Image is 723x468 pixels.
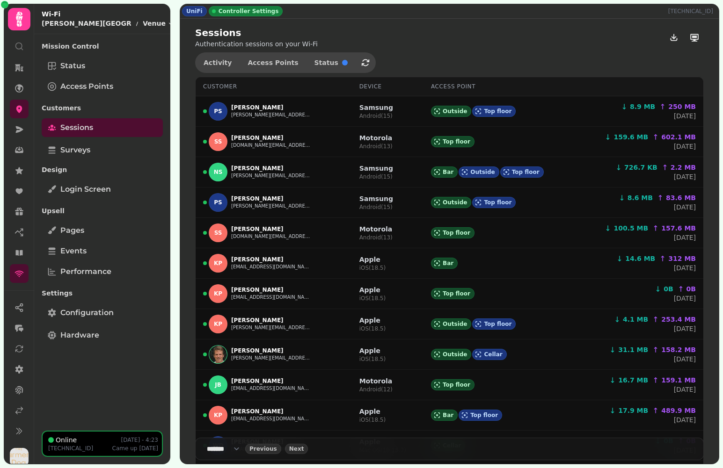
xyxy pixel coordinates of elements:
span: PS [214,108,222,115]
span: Access Points [248,59,298,66]
span: 4.1 [623,315,648,324]
button: back [245,444,281,454]
p: Android ( 13 ) [359,143,393,150]
span: Cellar [484,351,502,358]
p: Samsung [359,164,393,173]
button: [PERSON_NAME][EMAIL_ADDRESS][DOMAIN_NAME] [231,324,311,331]
span: 2.2 [671,163,696,172]
p: Android ( 15 ) [359,112,393,120]
a: [DATE] [674,203,696,211]
span: MB [635,133,648,141]
span: Came up [112,445,138,452]
span: KB [645,164,657,171]
span: MB [635,346,648,353]
span: [DATE] [139,445,158,452]
a: Configuration [42,303,163,322]
p: Authentication sessions on your Wi-Fi [195,39,318,49]
span: MB [682,103,696,110]
span: Status [314,59,338,66]
p: Android ( 15 ) [359,203,393,211]
span: 0B [664,285,673,293]
p: Samsung [359,194,393,203]
p: Motorola [359,224,393,234]
button: Access Points [240,53,306,72]
span: NS [214,169,223,175]
p: Android ( 13 ) [359,234,393,241]
span: Activity [204,59,232,66]
p: Apple [359,316,386,325]
button: [EMAIL_ADDRESS][DOMAIN_NAME] [231,415,311,423]
span: 8.9 [630,102,655,111]
span: Top floor [470,411,498,419]
span: Performance [60,266,111,277]
div: Customer [203,83,344,90]
span: Top floor [484,199,511,206]
span: 312 [668,254,696,263]
h2: Wi-Fi [42,9,173,19]
span: MB [635,316,648,323]
a: [DATE] [674,143,696,150]
span: MB [635,376,648,384]
button: Status [307,53,355,72]
button: [PERSON_NAME][EMAIL_ADDRESS][PERSON_NAME][DOMAIN_NAME] [231,172,311,180]
div: UniFi [182,6,207,16]
p: [PERSON_NAME] [231,134,311,142]
button: Online[DATE] - 4:23[TECHNICAL_ID]Came up[DATE] [42,431,163,457]
p: [PERSON_NAME] [231,347,311,354]
span: MB [682,407,696,414]
a: Access Points [42,77,163,96]
span: 726.7 [624,163,657,172]
span: Access Points [60,81,113,92]
span: Surveys [60,144,90,156]
span: MB [635,224,648,232]
p: iOS ( 18.5 ) [359,355,386,363]
span: KP [214,412,222,418]
span: MB [682,133,696,141]
p: Settings [42,285,163,302]
span: Status [60,60,85,72]
p: Mission Control [42,38,163,55]
p: Samsung [359,103,393,112]
a: [DATE] [674,386,696,393]
p: Apple [359,346,386,355]
p: Android ( 15 ) [359,173,393,180]
p: [PERSON_NAME] [231,225,311,233]
button: Activity [196,53,239,72]
p: Upsell [42,202,163,219]
span: MB [682,316,696,323]
button: next [285,444,308,454]
span: MB [682,255,696,262]
p: Customers [42,100,163,116]
a: Performance [42,262,163,281]
button: [DOMAIN_NAME][EMAIL_ADDRESS][DOMAIN_NAME] [231,142,311,149]
span: 100.5 [613,223,648,233]
p: Apple [359,285,386,295]
span: MB [639,194,652,202]
p: [PERSON_NAME][GEOGRAPHIC_DATA] [42,19,131,28]
span: Configuration [60,307,114,318]
p: Android ( 12 ) [359,386,393,393]
span: Pages [60,225,84,236]
span: Top floor [443,381,470,389]
button: Venue [143,19,173,28]
span: 16.7 [618,375,648,385]
span: Outside [443,320,467,328]
button: [DOMAIN_NAME][EMAIL_ADDRESS][DOMAIN_NAME] [231,233,311,240]
p: [PERSON_NAME] [231,286,311,294]
span: MB [635,407,648,414]
p: [TECHNICAL_ID] [668,7,717,15]
p: Design [42,161,163,178]
span: 158.2 [661,345,696,354]
button: [EMAIL_ADDRESS][DOMAIN_NAME] [231,263,311,271]
span: MB [642,255,655,262]
img: User avatar [10,448,29,467]
span: 0B [686,285,696,293]
span: Bar [443,259,453,267]
nav: Tabs [34,34,170,431]
p: [TECHNICAL_ID] [48,445,93,452]
span: Top floor [512,168,540,176]
button: [PERSON_NAME][EMAIL_ADDRESS][DOMAIN_NAME] [231,111,311,119]
p: [PERSON_NAME] [231,195,311,202]
span: 14.6 [625,254,655,263]
span: Outside [443,199,467,206]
